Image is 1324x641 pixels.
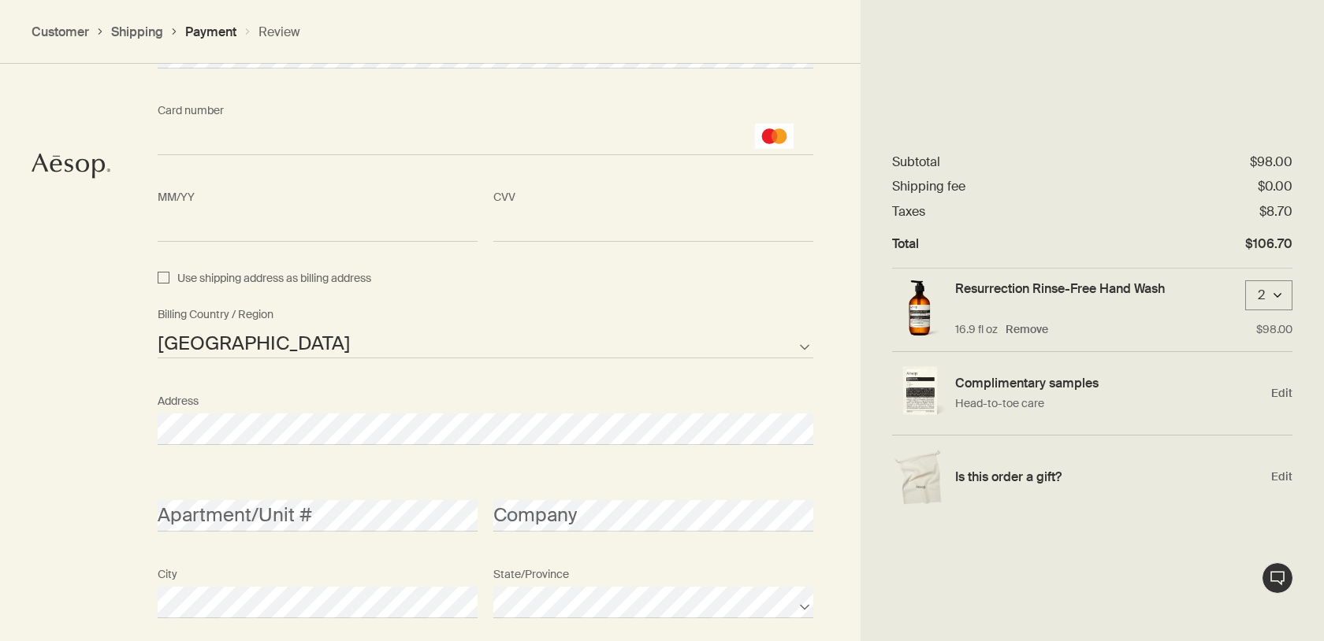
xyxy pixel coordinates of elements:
[892,203,925,220] dt: Taxes
[955,375,1263,391] h4: Complimentary samples
[892,450,947,505] img: Gift wrap example
[1256,322,1292,337] p: $98.00
[158,500,478,532] input: Apartment/Unit #
[892,154,940,170] dt: Subtotal
[32,24,89,40] button: Customer
[892,352,1292,435] div: Edit
[1271,469,1292,484] span: Edit
[111,24,163,40] button: Shipping
[892,435,1292,518] div: Edit
[1250,154,1292,170] dd: $98.00
[1254,287,1270,304] div: 2
[955,280,1165,297] a: Resurrection Rinse-Free Hand Wash
[955,395,1263,412] p: Head-to-toe care
[1245,235,1292,252] dd: $106.70
[1262,562,1293,594] button: Live Assistance
[892,178,965,195] dt: Shipping fee
[158,587,478,618] input: City
[158,413,813,445] input: Address
[1258,178,1292,195] dd: $0.00
[169,269,371,288] span: Use shipping address as billing address
[493,217,813,235] iframe: Iframe for secured card security code
[1259,203,1292,220] dd: $8.70
[258,24,300,40] button: Review
[892,366,947,420] img: Single sample sachet
[892,235,919,252] dt: Total
[158,327,813,358] select: Billing Country / Region
[955,469,1263,485] h4: Is this order a gift?
[493,500,813,532] input: Company
[493,587,813,618] select: State/Province
[158,217,478,235] iframe: Iframe for secured card expiry date
[185,24,236,40] button: Payment
[158,130,813,148] iframe: Iframe for secured card number
[1271,386,1292,401] span: Edit
[1006,322,1048,337] button: Remove
[892,280,947,339] img: Rinse Free Hand Wash in brown bottle with pump
[955,322,998,337] p: 16.9 fl oz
